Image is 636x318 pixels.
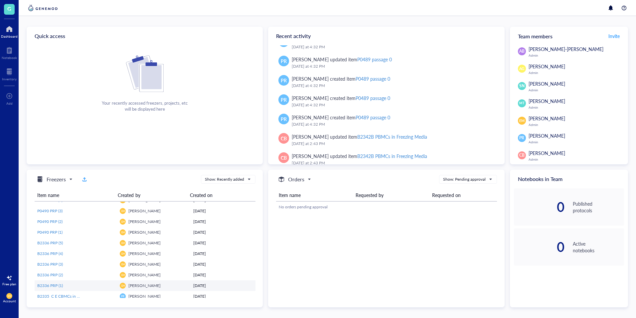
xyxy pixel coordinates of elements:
[37,272,114,278] a: B2336 PRP (2)
[519,48,525,54] span: AB
[187,189,250,201] th: Created on
[128,283,161,288] span: [PERSON_NAME]
[121,252,124,255] span: EM
[429,189,497,201] th: Requested on
[268,27,504,45] div: Recent activity
[121,199,124,202] span: EM
[519,83,525,89] span: SN
[37,293,114,299] a: B2335_C E CBMCs in Freezing Media
[37,283,114,289] a: B2336 PRP (1)
[573,200,624,214] div: Published protocols
[519,66,525,72] span: AG
[115,189,187,201] th: Created by
[529,53,624,57] div: Admin
[193,208,252,214] div: [DATE]
[37,229,114,235] a: P0490 PRP (1)
[193,251,252,257] div: [DATE]
[529,80,565,87] span: [PERSON_NAME]
[292,121,494,128] div: [DATE] at 4:32 PM
[47,175,66,183] h5: Freezers
[357,133,427,140] div: B2342B PBMCs in Freezing Media
[121,263,124,266] span: EM
[193,283,252,289] div: [DATE]
[37,293,103,299] span: B2335_C E CBMCs in Freezing Media
[6,101,13,105] div: Add
[292,94,390,102] div: [PERSON_NAME] created item
[514,242,565,252] div: 0
[128,293,161,299] span: [PERSON_NAME]
[573,240,624,254] div: Active notebooks
[608,31,620,41] button: Invite
[7,4,11,13] span: G
[357,153,427,159] div: B2342B PBMCs in Freezing Media
[281,57,287,65] span: PR
[276,189,353,201] th: Item name
[273,92,499,111] a: PR[PERSON_NAME] created itemP0489 passage 0[DATE] at 4:32 PM
[510,27,628,45] div: Team members
[529,150,565,156] span: [PERSON_NAME]
[128,240,161,246] span: [PERSON_NAME]
[356,95,390,101] div: P0489 passage 0
[27,4,59,12] img: genemod-logo
[128,261,161,267] span: [PERSON_NAME]
[514,202,565,212] div: 0
[529,63,565,70] span: [PERSON_NAME]
[292,140,494,147] div: [DATE] at 2:43 PM
[529,140,624,144] div: Admin
[37,240,63,246] span: B2336 PRP (5)
[292,82,494,89] div: [DATE] at 4:32 PM
[205,176,244,182] div: Show: Recently added
[292,75,390,82] div: [PERSON_NAME] created item
[121,274,124,276] span: EM
[292,56,392,63] div: [PERSON_NAME] updated item
[281,115,287,123] span: PR
[529,105,624,109] div: Admin
[128,208,161,214] span: [PERSON_NAME]
[37,251,114,257] a: B2336 PRP (4)
[37,208,63,214] span: P0490 PRP (3)
[443,176,486,182] div: Show: Pending approval
[529,98,565,104] span: [PERSON_NAME]
[529,123,624,127] div: Admin
[1,34,18,38] div: Dashboard
[281,154,287,161] span: CB
[529,132,565,139] span: [PERSON_NAME]
[353,189,430,201] th: Requested by
[529,88,624,92] div: Admin
[519,152,525,158] span: CB
[529,157,624,161] div: Admin
[2,66,17,81] a: Inventory
[2,77,17,81] div: Inventory
[608,33,620,39] span: Invite
[37,272,63,278] span: B2336 PRP (2)
[37,240,114,246] a: B2336 PRP (5)
[273,72,499,92] a: PR[PERSON_NAME] created itemP0489 passage 0[DATE] at 4:32 PM
[273,150,499,169] a: CB[PERSON_NAME] updated itemB2342B PBMCs in Freezing Media[DATE] at 2:43 PM
[357,56,392,63] div: P0489 passage 0
[281,77,287,84] span: PR
[37,261,114,267] a: B2336 PRP (3)
[292,152,427,160] div: [PERSON_NAME] updated item
[529,115,565,122] span: [PERSON_NAME]
[37,283,63,288] span: B2336 PRP (1)
[35,189,115,201] th: Item name
[121,242,124,244] span: EM
[37,208,114,214] a: P0490 PRP (3)
[128,251,161,256] span: [PERSON_NAME]
[292,133,427,140] div: [PERSON_NAME] updated item
[128,272,161,278] span: [PERSON_NAME]
[356,75,390,82] div: P0489 passage 0
[193,293,252,299] div: [DATE]
[273,53,499,72] a: PR[PERSON_NAME] updated itemP0489 passage 0[DATE] at 4:32 PM
[292,114,390,121] div: [PERSON_NAME] created item
[126,55,164,92] img: Cf+DiIyRRx+BTSbnYhsZzE9to3+AfuhVxcka4spAAAAAElFTkSuQmCC
[121,284,124,287] span: EM
[121,220,124,223] span: EM
[2,56,17,60] div: Notebook
[121,231,124,234] span: EM
[193,219,252,225] div: [DATE]
[8,295,11,297] span: EM
[519,135,524,141] span: PR
[3,299,16,303] div: Account
[37,229,63,235] span: P0490 PRP (1)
